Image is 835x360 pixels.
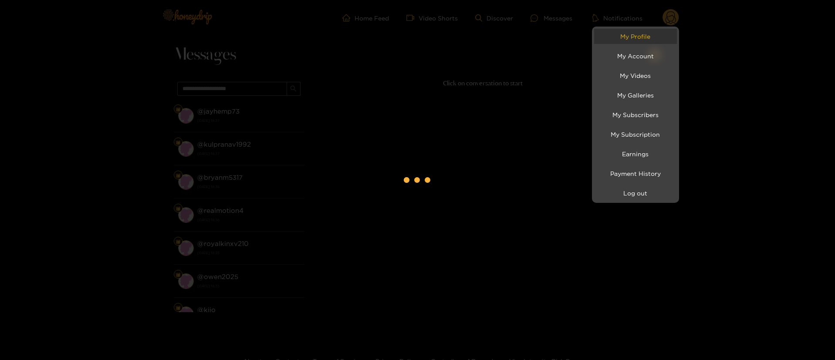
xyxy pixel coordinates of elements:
a: Payment History [594,166,677,181]
a: My Profile [594,29,677,44]
a: My Videos [594,68,677,83]
a: My Subscription [594,127,677,142]
a: Earnings [594,146,677,161]
a: My Account [594,48,677,64]
a: My Galleries [594,87,677,103]
button: Log out [594,185,677,201]
a: My Subscribers [594,107,677,122]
